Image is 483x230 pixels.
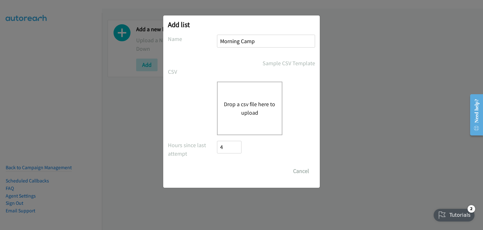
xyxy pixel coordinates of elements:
[168,35,217,43] label: Name
[263,59,315,67] a: Sample CSV Template
[430,203,478,225] iframe: Checklist
[168,20,315,29] h2: Add list
[287,165,315,177] button: Cancel
[168,141,217,158] label: Hours since last attempt
[465,90,483,140] iframe: Resource Center
[168,67,217,76] label: CSV
[224,100,275,117] button: Drop a csv file here to upload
